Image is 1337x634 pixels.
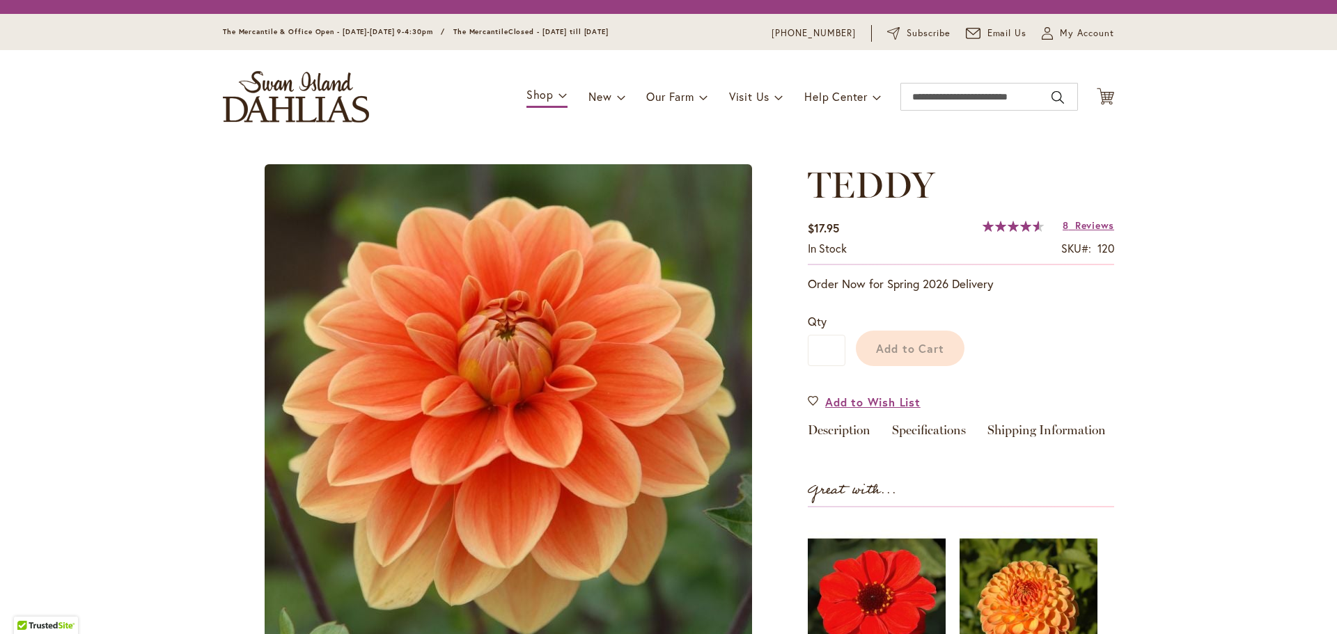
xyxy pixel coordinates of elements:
span: Help Center [804,89,868,104]
a: Email Us [966,26,1027,40]
a: Subscribe [887,26,951,40]
span: Subscribe [907,26,951,40]
span: Our Farm [646,89,694,104]
span: Visit Us [729,89,769,104]
a: Add to Wish List [808,394,921,410]
a: store logo [223,71,369,122]
span: My Account [1060,26,1114,40]
span: Add to Wish List [825,394,921,410]
span: TEDDY [808,163,935,207]
div: Detailed Product Info [808,424,1114,444]
span: $17.95 [808,221,839,235]
span: Shop [526,87,554,102]
div: 92% [983,221,1044,232]
a: Shipping Information [987,424,1106,444]
span: Closed - [DATE] till [DATE] [508,27,609,36]
span: Email Us [987,26,1027,40]
a: Specifications [892,424,966,444]
a: 8 Reviews [1063,219,1114,232]
a: [PHONE_NUMBER] [772,26,856,40]
div: Availability [808,241,847,257]
div: 120 [1097,241,1114,257]
strong: SKU [1061,241,1091,255]
button: Search [1051,86,1064,109]
p: Order Now for Spring 2026 Delivery [808,276,1114,292]
span: New [588,89,611,104]
a: Description [808,424,870,444]
span: Qty [808,314,827,328]
span: In stock [808,241,847,255]
span: The Mercantile & Office Open - [DATE]-[DATE] 9-4:30pm / The Mercantile [223,27,508,36]
span: Reviews [1075,219,1114,232]
span: 8 [1063,219,1069,232]
button: My Account [1042,26,1114,40]
strong: Great with... [808,479,897,502]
